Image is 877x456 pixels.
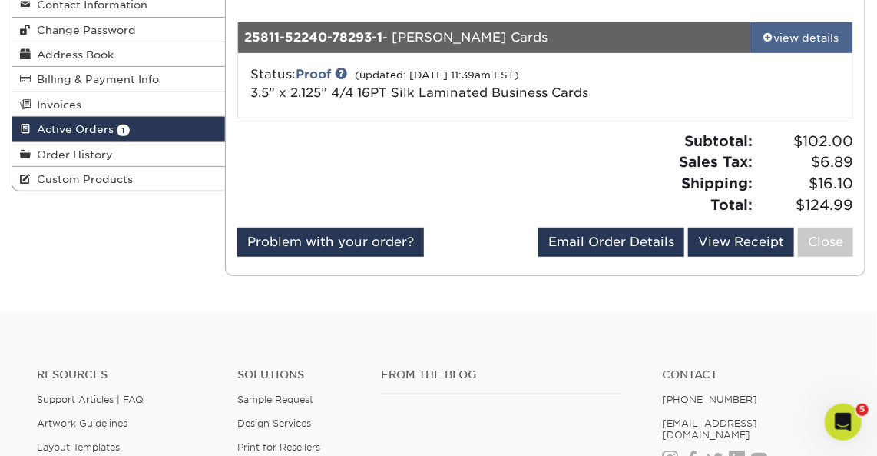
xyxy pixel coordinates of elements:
[238,418,312,429] a: Design Services
[381,368,621,381] h4: From the Blog
[244,30,382,45] strong: 25811-52240-78293-1
[856,404,869,416] span: 5
[12,67,225,92] a: Billing & Payment Info
[117,125,130,136] span: 1
[31,73,159,85] span: Billing & Payment Info
[250,85,588,100] span: 3.5” x 2.125” 4/4 16PT Silk Laminated Business Cards
[679,153,753,170] strong: Sales Tax:
[4,409,131,451] iframe: Google Customer Reviews
[12,167,225,191] a: Custom Products
[31,24,136,36] span: Change Password
[37,368,215,381] h4: Resources
[688,228,794,257] a: View Receipt
[662,418,757,441] a: [EMAIL_ADDRESS][DOMAIN_NAME]
[31,148,113,161] span: Order History
[31,48,114,61] span: Address Book
[757,151,853,173] span: $6.89
[825,404,862,441] iframe: Intercom live chat
[684,132,753,149] strong: Subtotal:
[757,173,853,195] span: $16.10
[12,42,225,67] a: Address Book
[710,196,753,213] strong: Total:
[12,142,225,167] a: Order History
[238,394,314,405] a: Sample Request
[12,92,225,117] a: Invoices
[750,22,852,53] a: view details
[757,195,853,216] span: $124.99
[538,228,684,257] a: Email Order Details
[31,173,133,185] span: Custom Products
[31,98,81,111] span: Invoices
[239,65,647,102] div: Status:
[12,117,225,141] a: Active Orders 1
[662,394,757,405] a: [PHONE_NUMBER]
[12,18,225,42] a: Change Password
[296,67,331,82] a: Proof
[238,441,321,453] a: Print for Resellers
[238,368,359,381] h4: Solutions
[757,131,853,152] span: $102.00
[37,394,144,405] a: Support Articles | FAQ
[238,22,750,53] div: - [PERSON_NAME] Cards
[355,69,519,81] small: (updated: [DATE] 11:39am EST)
[798,228,853,257] a: Close
[750,30,852,45] div: view details
[31,123,114,135] span: Active Orders
[681,175,753,191] strong: Shipping:
[662,368,840,381] a: Contact
[237,228,424,257] a: Problem with your order?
